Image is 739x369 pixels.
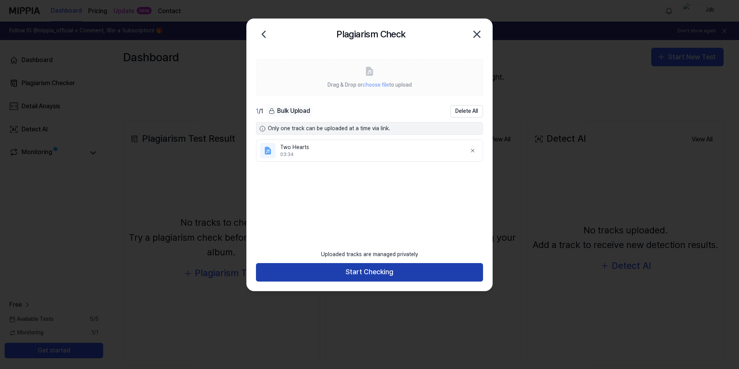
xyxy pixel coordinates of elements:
[336,27,405,42] h2: Plagiarism Check
[266,106,313,116] div: Bulk Upload
[256,107,263,116] div: / 1
[328,82,412,88] span: Drag & Drop or to upload
[266,106,313,117] button: Bulk Upload
[280,144,460,151] div: Two Hearts
[256,107,259,115] span: 1
[363,82,389,88] span: choose file
[256,263,483,282] button: Start Checking
[316,246,423,263] div: Uploaded tracks are managed privately
[280,151,460,158] div: 03:34
[450,105,483,117] button: Delete All
[256,122,483,135] div: Only one track can be uploaded at a time via link.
